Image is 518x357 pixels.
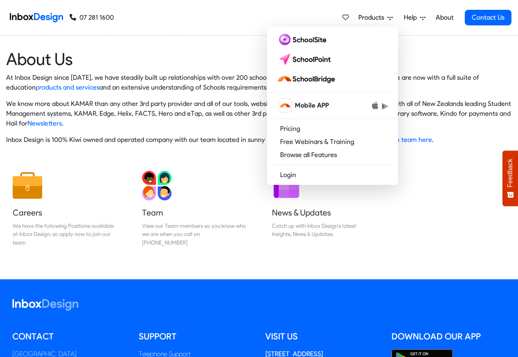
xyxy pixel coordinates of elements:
[27,119,62,127] a: Newsletters
[6,73,512,92] p: At Inbox Design since [DATE], we have steadily built up relationships with over 200 schools aroun...
[507,159,514,187] span: Feedback
[277,53,335,66] img: schoolpoint logo
[6,135,512,145] p: Inbox Design is 100% Kiwi owned and operated company with our team located in sunny [GEOGRAPHIC_D...
[358,13,387,22] span: Products
[502,150,518,206] button: Feedback - Show survey
[270,96,395,115] a: schoolbridge icon Mobile APP
[272,222,376,238] div: Catch up with Inbox Design's latest Insights, News & Updates.
[277,72,338,85] img: schoolbridge logo
[12,299,78,311] img: logo_inboxdesign_white.svg
[265,164,382,253] a: News & Updates Catch up with Inbox Design's latest Insights, News & Updates.
[6,49,512,70] heading: About Us
[142,171,172,200] img: 2022_01_13_icon_team.svg
[6,164,123,253] a: Careers We have the following Positions available at Inbox Design, so apply now to join our team
[465,10,511,25] a: Contact Us
[277,33,330,46] img: schoolsite logo
[13,171,42,200] img: 2022_01_13_icon_job.svg
[400,9,429,26] a: Help
[404,13,420,22] span: Help
[267,27,398,185] div: Products
[270,168,395,182] a: Login
[142,222,246,247] div: View our Team members so you know who we are when you call on [PHONE_NUMBER]
[265,330,380,343] h5: Visit us
[139,330,253,343] h5: Support
[270,135,395,148] a: Free Webinars & Training
[70,13,114,22] a: 07 281 1600
[12,330,127,343] h5: Contact
[142,207,246,218] h5: Team
[36,83,100,91] a: products and services
[136,164,253,253] a: Team View our Team members so you know who we are when you call on [PHONE_NUMBER]
[373,136,432,144] a: meet the team here
[433,9,456,26] a: About
[13,222,117,247] div: We have the following Positions available at Inbox Design, so apply now to join our team
[13,207,117,218] h5: Careers
[272,207,376,218] h5: News & Updates
[355,9,396,26] a: Products
[278,99,292,112] img: schoolbridge icon
[6,99,512,128] p: We know more about KAMAR than any other 3rd party provider and all of our tools, websites and Sch...
[272,171,301,200] img: 2022_01_12_icon_newsletter.svg
[295,101,329,110] span: Mobile APP
[270,122,395,135] a: Pricing
[270,148,395,162] a: Browse all Features
[391,330,506,343] h5: Download our App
